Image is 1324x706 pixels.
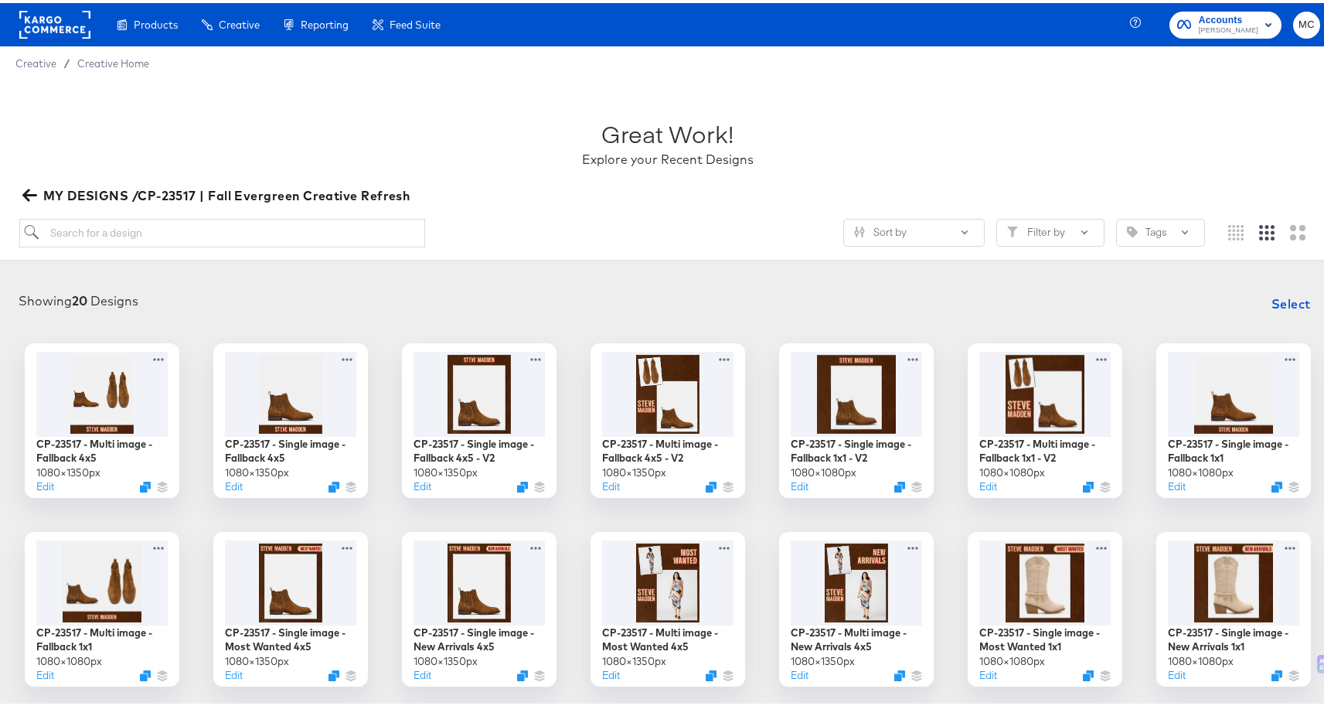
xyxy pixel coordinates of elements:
div: CP-23517 - Single image - Most Wanted 4x5 [225,622,356,651]
svg: Duplicate [894,667,905,678]
svg: Filter [1007,223,1018,234]
button: Edit [1168,665,1186,680]
button: Edit [979,476,997,491]
svg: Duplicate [894,479,905,489]
div: CP-23517 - Single image - Fallback 4x5 [225,434,356,462]
div: 1080 × 1080 px [1168,651,1234,666]
span: MY DESIGNS /CP-23517 | Fall Evergreen Creative Refresh [26,182,410,203]
div: 1080 × 1080 px [979,651,1045,666]
div: CP-23517 - Multi image - Most Wanted 4x5 [602,622,733,651]
svg: Duplicate [140,667,151,678]
div: CP-23517 - Single image - New Arrivals 1x1 [1168,622,1299,651]
span: Products [134,15,178,28]
button: Edit [602,665,620,680]
button: Edit [225,476,243,491]
button: Edit [791,476,808,491]
div: CP-23517 - Multi image - Fallback 4x5 - V2 [602,434,733,462]
svg: Duplicate [328,479,339,489]
svg: Sliders [854,223,865,234]
span: Select [1271,290,1311,312]
div: CP-23517 - Multi image - Fallback 4x51080×1350pxEditDuplicate [25,340,179,495]
div: CP-23517 - Single image - Fallback 1x1 [1168,434,1299,462]
button: TagTags [1116,216,1205,244]
div: CP-23517 - Multi image - Fallback 4x5 [36,434,168,462]
div: 1080 × 1350 px [414,651,478,666]
button: Edit [414,665,431,680]
div: CP-23517 - Multi image - Most Wanted 4x51080×1350pxEditDuplicate [591,529,745,684]
div: Great Work! [602,114,734,148]
div: CP-23517 - Multi image - Fallback 4x5 - V21080×1350pxEditDuplicate [591,340,745,495]
button: Edit [36,665,54,680]
div: 1080 × 1350 px [36,462,100,477]
div: 1080 × 1350 px [602,462,666,477]
div: 1080 × 1350 px [225,462,289,477]
div: CP-23517 - Multi image - New Arrivals 4x51080×1350pxEditDuplicate [779,529,934,684]
div: CP-23517 - Single image - New Arrivals 4x5 [414,622,545,651]
button: MC [1293,9,1320,36]
button: Select [1265,285,1317,316]
span: Feed Suite [390,15,441,28]
input: Search for a design [19,216,426,244]
svg: Duplicate [1271,479,1282,489]
svg: Duplicate [1083,667,1094,678]
span: MC [1299,13,1314,31]
div: CP-23517 - Single image - Fallback 1x1 - V2 [791,434,922,462]
div: CP-23517 - Single image - New Arrivals 1x11080×1080pxEditDuplicate [1156,529,1311,684]
button: Edit [602,476,620,491]
div: CP-23517 - Multi image - Fallback 1x11080×1080pxEditDuplicate [25,529,179,684]
svg: Duplicate [328,667,339,678]
button: Edit [414,476,431,491]
button: Edit [225,665,243,680]
button: Edit [1168,476,1186,491]
div: Showing Designs [19,289,139,307]
svg: Duplicate [517,667,528,678]
div: CP-23517 - Multi image - Fallback 1x1 [36,622,168,651]
div: 1080 × 1080 px [36,651,102,666]
svg: Duplicate [1271,667,1282,678]
div: 1080 × 1080 px [979,462,1045,477]
strong: 20 [73,290,88,305]
svg: Duplicate [517,479,528,489]
button: Edit [791,665,808,680]
div: Explore your Recent Designs [582,148,754,165]
span: [PERSON_NAME] [1199,22,1258,34]
div: CP-23517 - Multi image - New Arrivals 4x5 [791,622,922,651]
span: Creative [15,54,56,67]
svg: Duplicate [706,479,716,489]
div: 1080 × 1350 px [225,651,289,666]
svg: Duplicate [1083,479,1094,489]
svg: Duplicate [706,667,716,678]
div: 1080 × 1080 px [791,462,856,477]
svg: Duplicate [140,479,151,489]
div: CP-23517 - Single image - Fallback 4x5 - V2 [414,434,545,462]
svg: Medium grid [1259,222,1275,237]
a: Creative Home [77,54,149,67]
div: CP-23517 - Single image - Fallback 4x51080×1350pxEditDuplicate [213,340,368,495]
button: Edit [36,476,54,491]
div: CP-23517 - Single image - Fallback 4x5 - V21080×1350pxEditDuplicate [402,340,556,495]
button: Edit [979,665,997,680]
div: CP-23517 - Multi image - Fallback 1x1 - V2 [979,434,1111,462]
svg: Large grid [1290,222,1305,237]
div: 1080 × 1350 px [602,651,666,666]
button: FilterFilter by [996,216,1104,244]
span: / [56,54,77,67]
div: CP-23517 - Single image - Most Wanted 4x51080×1350pxEditDuplicate [213,529,368,684]
div: CP-23517 - Single image - Most Wanted 1x1 [979,622,1111,651]
button: SlidersSort by [843,216,985,244]
svg: Small grid [1228,222,1244,237]
div: CP-23517 - Single image - Most Wanted 1x11080×1080pxEditDuplicate [968,529,1122,684]
div: CP-23517 - Single image - New Arrivals 4x51080×1350pxEditDuplicate [402,529,556,684]
button: MY DESIGNS /CP-23517 | Fall Evergreen Creative Refresh [19,182,417,203]
div: 1080 × 1080 px [1168,462,1234,477]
